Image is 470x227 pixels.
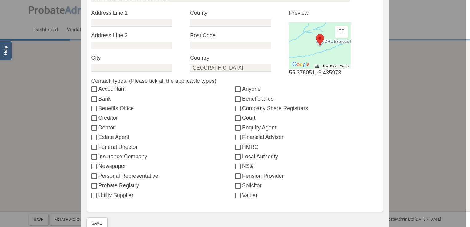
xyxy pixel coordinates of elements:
label: Insurance Company [91,153,235,161]
label: Probate Registry [91,181,235,189]
input: Company Share Registrars [235,106,242,111]
label: Beneficiaries [235,95,379,103]
label: Country [190,54,280,62]
label: Court [235,114,379,122]
label: Pension Provider [235,172,379,180]
input: Court [235,116,242,121]
label: Creditor [91,114,235,122]
input: Estate Agent [91,135,98,140]
label: Newspaper [91,162,235,170]
input: NS&I [235,164,242,169]
input: Utility Supplier [91,193,98,198]
label: Financial Adviser [235,133,379,141]
label: Funeral Director [91,143,235,151]
label: Debtor [91,124,235,132]
label: Benefits Office [91,104,235,112]
button: Map Data [323,64,336,69]
input: Pension Provider [235,174,242,179]
label: Bank [91,95,235,103]
input: Newspaper [91,164,98,169]
input: Probate Registry [91,184,98,189]
input: Insurance Company [91,155,98,160]
img: Google [291,61,311,69]
label: Personal Representative [91,172,235,180]
label: HMRC [235,143,379,151]
div: 55.378051,-3.435973 [285,9,384,77]
label: City [91,54,181,62]
label: NS&I [235,162,379,170]
input: HMRC [235,145,242,150]
input: Bank [91,97,98,102]
label: Solicitor [235,181,379,189]
input: Personal Representative [91,174,98,179]
label: Contact Types: (Please tick all the applicable types) [91,77,379,85]
label: Enquiry Agent [235,124,379,132]
input: Benefits Office [91,106,98,111]
label: Local Authority [235,153,379,161]
input: Debtor [91,126,98,131]
a: Terms (opens in new tab) [340,65,349,68]
button: Toggle fullscreen view [335,26,348,38]
label: Company Share Registrars [235,104,379,112]
label: Anyone [235,85,379,93]
label: Address Line 2 [91,31,181,39]
a: Open this area in Google Maps (opens a new window) [291,61,311,69]
input: Anyone [235,87,242,92]
label: Accountant [91,85,235,93]
label: Estate Agent [91,133,235,141]
label: Utility Supplier [91,191,235,199]
button: Keyboard shortcuts [315,64,319,69]
input: Financial Adviser [235,135,242,140]
input: Valuer [235,193,242,198]
label: County [190,9,280,17]
label: Address Line 1 [91,9,181,17]
input: Enquiry Agent [235,126,242,131]
input: Accountant [91,87,98,92]
input: Solicitor [235,184,242,189]
label: Valuer [235,191,379,199]
input: Beneficiaries [235,97,242,102]
label: Post Code [190,31,280,39]
p: Preview [289,9,379,17]
input: Local Authority [235,155,242,160]
input: Creditor [91,116,98,121]
input: Funeral Director [91,145,98,150]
